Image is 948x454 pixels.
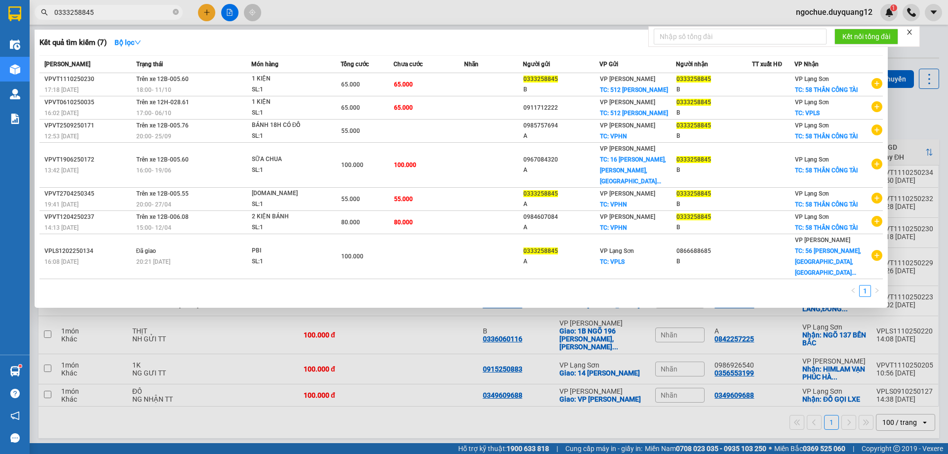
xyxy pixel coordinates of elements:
div: SỮA CHUA [252,154,326,165]
span: left [850,288,856,293]
span: 16:02 [DATE] [44,110,79,117]
span: 80.000 [341,219,360,226]
div: A [523,199,599,209]
span: Nhãn [464,61,478,68]
div: 0866688685 [676,246,752,256]
span: TC: VPLS [600,258,625,265]
div: 0985757694 [523,121,599,131]
button: left [847,285,859,297]
span: 12:53 [DATE] [44,133,79,140]
span: 65.000 [394,104,413,111]
span: 0333258845 [676,76,711,83]
span: 16:08 [DATE] [44,258,79,265]
div: SL: 1 [252,108,326,119]
li: Previous Page [847,285,859,297]
button: Bộ lọcdown [107,35,149,50]
span: TC: 16 [PERSON_NAME],[PERSON_NAME],[GEOGRAPHIC_DATA]... [600,156,666,185]
div: 1 KIỆN [252,74,326,84]
span: VP [PERSON_NAME] [795,237,850,244]
span: VP [PERSON_NAME] [600,213,655,220]
span: 16:00 - 19/06 [136,167,171,174]
span: 65.000 [394,81,413,88]
span: VP [PERSON_NAME] [600,122,655,129]
span: 55.000 [341,127,360,134]
span: 0333258845 [676,190,711,197]
span: 14:13 [DATE] [44,224,79,231]
span: VP Lạng Sơn [795,190,829,197]
span: TC: 56 [PERSON_NAME],[GEOGRAPHIC_DATA],[GEOGRAPHIC_DATA]... [795,248,861,276]
span: 15:00 - 12/04 [136,224,171,231]
span: plus-circle [871,193,882,204]
span: 18:00 - 11/10 [136,86,171,93]
span: search [41,9,48,16]
span: plus-circle [871,216,882,227]
h3: Kết quả tìm kiếm ( 7 ) [39,38,107,48]
span: Chưa cước [394,61,423,68]
div: VPVT1906250172 [44,155,133,165]
span: 100.000 [341,162,363,168]
div: B [676,222,752,233]
span: 65.000 [341,104,360,111]
div: VPLS1202250134 [44,246,133,256]
span: TC: 58 THÂN CÔNG TÀI [795,86,858,93]
span: 0333258845 [676,213,711,220]
div: 0984607084 [523,212,599,222]
span: 20:00 - 25/09 [136,133,171,140]
img: logo-vxr [8,6,21,21]
span: VP [PERSON_NAME] [600,190,655,197]
span: Trên xe 12B-005.60 [136,76,189,83]
span: message [10,433,20,443]
img: warehouse-icon [10,89,20,99]
span: right [874,288,880,293]
span: close [906,29,913,36]
li: 1 [859,285,871,297]
span: Món hàng [251,61,278,68]
span: 55.000 [394,196,413,203]
span: plus-circle [871,78,882,89]
div: VPVT1110250230 [44,74,133,84]
span: down [134,39,141,46]
span: TC: VPLS [795,110,820,117]
input: Nhập số tổng đài [654,29,827,44]
span: Tổng cước [341,61,369,68]
span: TC: 58 THÂN CÔNG TÀI [795,224,858,231]
div: B [676,256,752,267]
span: TC: 58 THÂN CÔNG TÀI [795,167,858,174]
span: 80.000 [394,219,413,226]
span: 20:00 - 27/04 [136,201,171,208]
span: plus-circle [871,159,882,169]
span: Trạng thái [136,61,163,68]
span: VP Lạng Sơn [600,248,634,254]
div: 0911712222 [523,103,599,113]
span: 0333258845 [523,76,558,83]
span: Đã giao [136,248,157,254]
div: B [523,84,599,95]
span: VP Lạng Sơn [795,99,829,106]
div: SL: 1 [252,131,326,142]
div: VPVT2704250345 [44,189,133,199]
span: Người nhận [676,61,708,68]
span: close-circle [173,8,179,17]
span: [PERSON_NAME] [44,61,90,68]
div: SL: 1 [252,256,326,267]
span: Trên xe 12B-006.08 [136,213,189,220]
div: 0967084320 [523,155,599,165]
span: TC: VPHN [600,201,627,208]
span: plus-circle [871,250,882,261]
span: 0333258845 [523,190,558,197]
div: B [676,108,752,118]
span: Trên xe 12H-028.61 [136,99,189,106]
span: VP Lạng Sơn [795,76,829,83]
span: plus-circle [871,124,882,135]
span: VP [PERSON_NAME] [600,99,655,106]
span: VP Lạng Sơn [795,156,829,163]
span: 0333258845 [523,248,558,254]
div: VPVT0610250035 [44,97,133,108]
div: B [676,199,752,209]
span: TT xuất HĐ [752,61,782,68]
span: TC: VPHN [600,224,627,231]
div: SL: 1 [252,165,326,176]
input: Tìm tên, số ĐT hoặc mã đơn [54,7,171,18]
button: Kết nối tổng đài [834,29,898,44]
span: 17:18 [DATE] [44,86,79,93]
